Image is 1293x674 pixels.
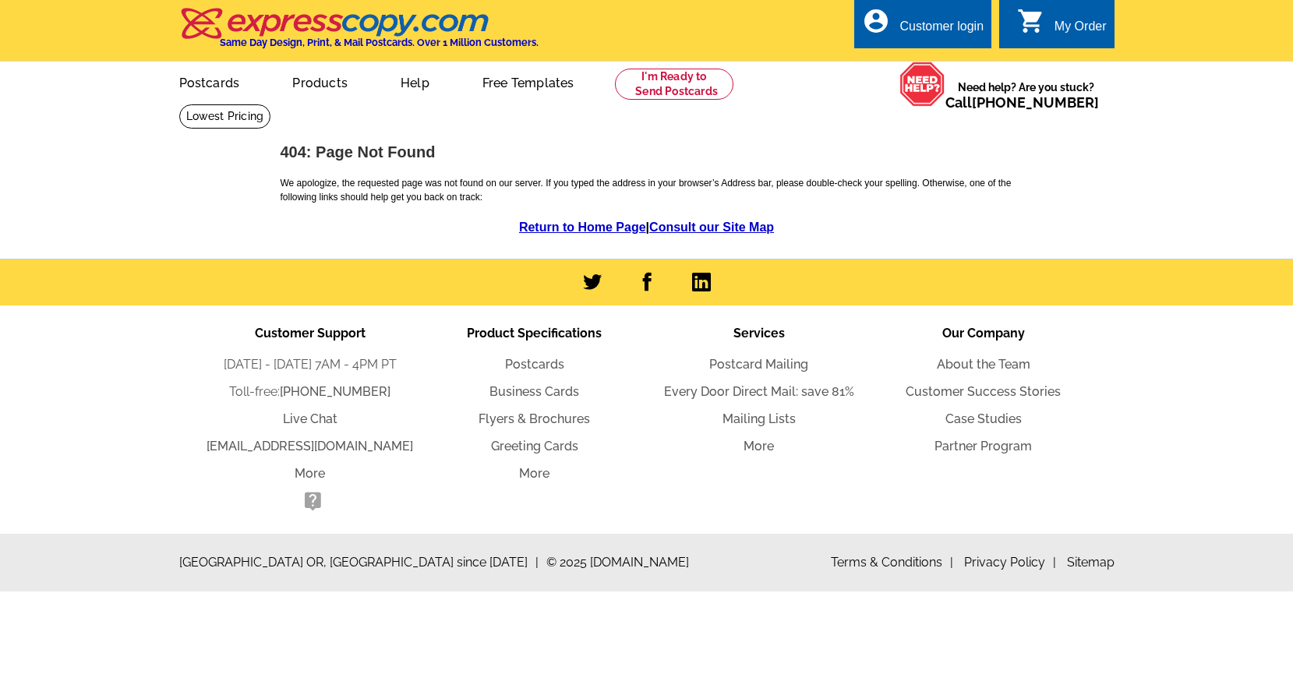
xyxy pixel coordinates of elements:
[179,19,539,48] a: Same Day Design, Print, & Mail Postcards. Over 1 Million Customers.
[1067,555,1115,570] a: Sitemap
[179,553,539,572] span: [GEOGRAPHIC_DATA] OR, [GEOGRAPHIC_DATA] since [DATE]
[664,384,854,399] a: Every Door Direct Mail: save 81%
[505,357,564,372] a: Postcards
[899,19,984,41] div: Customer login
[154,63,265,100] a: Postcards
[220,37,539,48] h4: Same Day Design, Print, & Mail Postcards. Over 1 Million Customers.
[198,355,422,374] li: [DATE] - [DATE] 7AM - 4PM PT
[831,555,953,570] a: Terms & Conditions
[491,439,578,453] a: Greeting Cards
[722,411,796,426] a: Mailing Lists
[255,326,366,341] span: Customer Support
[1017,7,1045,35] i: shopping_cart
[1017,17,1107,37] a: shopping_cart My Order
[899,62,945,107] img: help
[267,63,373,100] a: Products
[207,439,413,453] a: [EMAIL_ADDRESS][DOMAIN_NAME]
[1055,19,1107,41] div: My Order
[376,63,454,100] a: Help
[945,411,1022,426] a: Case Studies
[280,384,390,399] a: [PHONE_NUMBER]
[479,411,590,426] a: Flyers & Brochures
[649,221,774,234] a: Consult our Site Map
[709,357,808,372] a: Postcard Mailing
[546,553,689,572] span: © 2025 [DOMAIN_NAME]
[281,144,1013,161] h1: 404: Page Not Found
[283,411,337,426] a: Live Chat
[519,221,646,234] a: Return to Home Page
[906,384,1061,399] a: Customer Success Stories
[198,383,422,401] li: Toll-free:
[862,7,890,35] i: account_circle
[457,63,599,100] a: Free Templates
[942,326,1025,341] span: Our Company
[295,466,325,481] a: More
[862,17,984,37] a: account_circle Customer login
[519,466,549,481] a: More
[744,439,774,453] a: More
[519,221,774,234] strong: |
[733,326,785,341] span: Services
[937,357,1030,372] a: About the Team
[945,79,1107,111] span: Need help? Are you stuck?
[273,136,1021,245] div: We apologize, the requested page was not found on our server. If you typed the address in your br...
[934,439,1032,453] a: Partner Program
[964,555,1056,570] a: Privacy Policy
[945,94,1099,111] span: Call
[972,94,1099,111] a: [PHONE_NUMBER]
[489,384,579,399] a: Business Cards
[467,326,602,341] span: Product Specifications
